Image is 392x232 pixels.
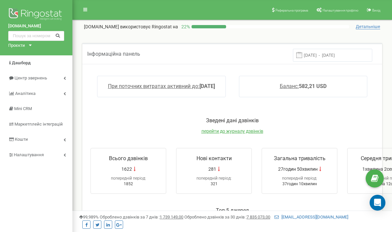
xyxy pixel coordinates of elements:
a: При поточних витратах активний до:[DATE] [108,83,215,89]
span: попередній період: [282,176,317,181]
span: попередній період: [111,176,146,181]
a: Баланс:582,21 USD [280,83,327,89]
span: 1852 [124,182,133,186]
p: 22 % [178,23,192,30]
span: Інформаційна панель [87,51,140,57]
a: перейти до журналу дзвінків [201,129,263,134]
span: Центр звернень [14,75,47,80]
span: При поточних витратах активний до: [108,83,199,89]
span: 1622 [121,166,132,172]
p: [DOMAIN_NAME] [84,23,178,30]
span: Аналiтика [15,91,36,96]
div: Проєкти [8,43,25,49]
span: Налаштування [14,152,44,157]
span: Маркетплейс інтеграцій [14,122,63,127]
div: Open Intercom Messenger [370,195,385,211]
span: Загальна тривалість [274,155,326,161]
span: Баланс: [280,83,299,89]
span: Оброблено дзвінків за 7 днів : [100,215,183,219]
a: [EMAIL_ADDRESS][DOMAIN_NAME] [274,215,348,219]
span: Mini CRM [14,106,32,111]
span: Вихід [372,9,380,12]
u: 7 835 073,00 [247,215,270,219]
u: 1 739 149,00 [160,215,183,219]
span: 27годин 50хвилин [278,166,318,172]
img: Ringostat logo [8,7,64,23]
span: 99,989% [79,215,99,219]
span: 281 [208,166,216,172]
span: Зведені дані дзвінків [206,117,259,124]
a: [DOMAIN_NAME] [8,23,64,29]
input: Пошук за номером [8,31,64,41]
span: використовує Ringostat на [120,24,178,29]
span: попередній період: [196,176,232,181]
span: Дашборд [12,60,31,65]
span: Кошти [15,137,28,142]
span: Toп-5 джерел [216,207,249,214]
span: Реферальна програма [275,9,308,12]
span: Детальніше [356,24,380,29]
span: Оброблено дзвінків за 30 днів : [184,215,270,219]
span: Всього дзвінків [109,155,148,161]
span: 37годин 10хвилин [282,182,317,186]
span: 321 [211,182,218,186]
span: Налаштування профілю [323,9,358,12]
span: Нові контакти [196,155,232,161]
